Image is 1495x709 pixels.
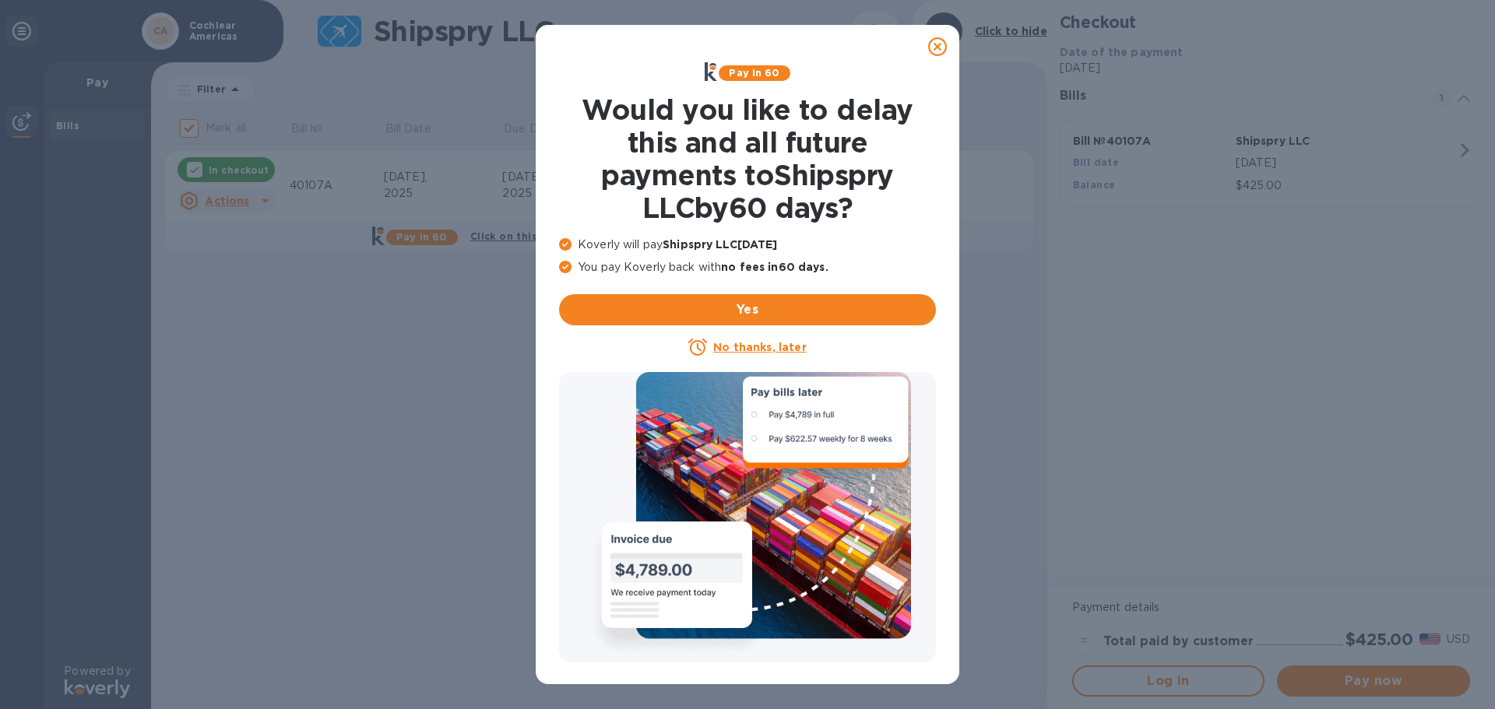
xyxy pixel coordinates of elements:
[729,67,779,79] b: Pay in 60
[559,93,936,224] h1: Would you like to delay this and all future payments to Shipspry LLC by 60 days ?
[572,300,923,319] span: Yes
[721,261,828,273] b: no fees in 60 days .
[559,259,936,276] p: You pay Koverly back with
[713,341,806,353] u: No thanks, later
[559,294,936,325] button: Yes
[559,237,936,253] p: Koverly will pay
[663,238,777,251] b: Shipspry LLC [DATE]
